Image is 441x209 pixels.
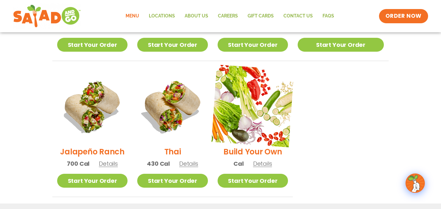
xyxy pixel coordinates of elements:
[218,174,288,188] a: Start Your Order
[218,38,288,52] a: Start Your Order
[213,9,243,24] a: Careers
[318,9,339,24] a: FAQs
[60,146,125,157] h2: Jalapeño Ranch
[179,160,198,168] span: Details
[57,38,128,52] a: Start Your Order
[406,174,424,192] img: wpChatIcon
[279,9,318,24] a: Contact Us
[121,9,339,24] nav: Menu
[57,71,128,141] img: Product photo for Jalapeño Ranch Wrap
[137,71,208,141] img: Product photo for Thai Wrap
[253,160,272,168] span: Details
[211,65,294,147] img: Product photo for Build Your Own
[298,38,384,52] a: Start Your Order
[385,12,422,20] span: ORDER NOW
[67,159,89,168] span: 700 Cal
[164,146,181,157] h2: Thai
[243,9,279,24] a: GIFT CARDS
[137,38,208,52] a: Start Your Order
[180,9,213,24] a: About Us
[379,9,428,23] a: ORDER NOW
[144,9,180,24] a: Locations
[57,174,128,188] a: Start Your Order
[13,3,81,29] img: new-SAG-logo-768×292
[233,159,243,168] span: Cal
[99,160,118,168] span: Details
[147,159,170,168] span: 430 Cal
[137,174,208,188] a: Start Your Order
[121,9,144,24] a: Menu
[223,146,282,157] h2: Build Your Own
